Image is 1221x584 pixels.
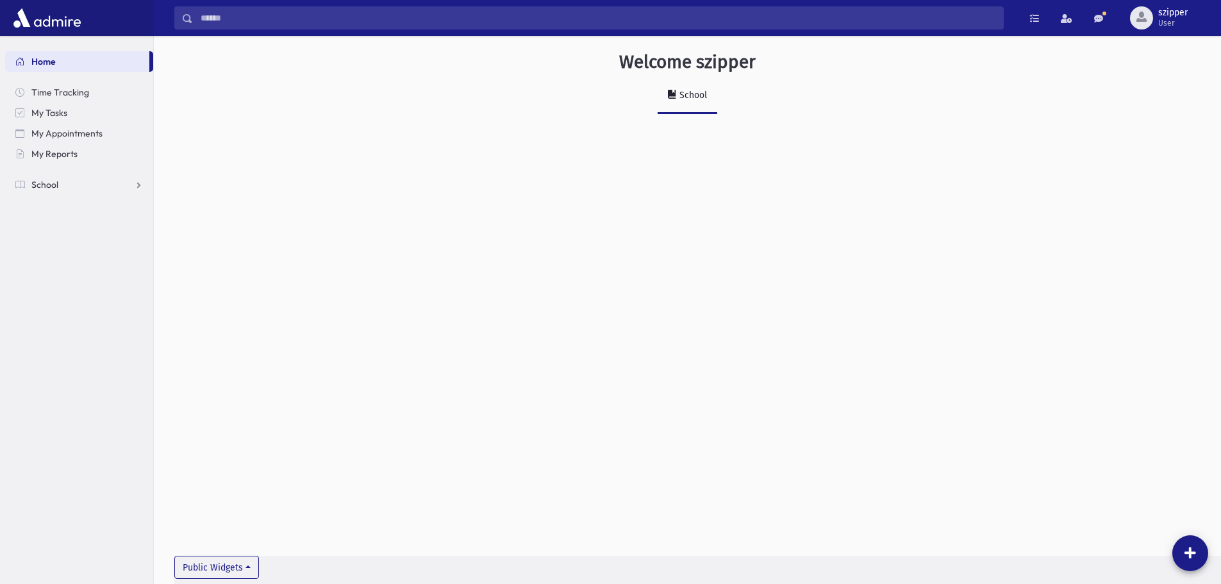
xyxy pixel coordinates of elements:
img: AdmirePro [10,5,84,31]
h3: Welcome szipper [619,51,756,73]
a: Home [5,51,149,72]
input: Search [193,6,1003,29]
a: School [5,174,153,195]
a: School [658,78,717,114]
span: User [1158,18,1188,28]
div: School [677,90,707,101]
a: My Appointments [5,123,153,144]
span: szipper [1158,8,1188,18]
span: My Reports [31,148,78,160]
button: Public Widgets [174,556,259,579]
a: Time Tracking [5,82,153,103]
span: My Tasks [31,107,67,119]
a: My Tasks [5,103,153,123]
a: My Reports [5,144,153,164]
span: School [31,179,58,190]
span: My Appointments [31,128,103,139]
span: Time Tracking [31,87,89,98]
span: Home [31,56,56,67]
